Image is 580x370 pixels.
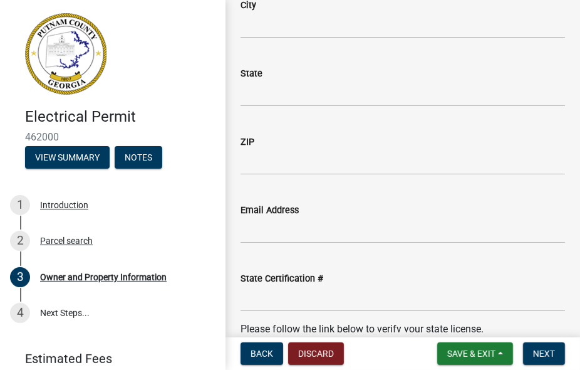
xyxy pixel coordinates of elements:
[10,195,30,215] div: 1
[447,349,495,359] span: Save & Exit
[25,153,110,163] wm-modal-confirm: Summary
[115,153,162,163] wm-modal-confirm: Notes
[241,70,262,78] label: State
[241,322,565,337] p: Please follow the link below to verify your state license.
[241,275,323,283] label: State Certification #
[25,131,200,143] span: 462000
[40,273,167,282] div: Owner and Property Information
[241,206,299,215] label: Email Address
[437,342,513,365] button: Save & Exit
[40,201,88,209] div: Introduction
[288,342,344,365] button: Discard
[25,13,106,95] img: Putnam County, Georgia
[241,1,256,10] label: City
[523,342,565,365] button: Next
[10,303,30,323] div: 4
[241,138,254,147] label: ZIP
[10,267,30,287] div: 3
[10,231,30,251] div: 2
[533,349,555,359] span: Next
[115,146,162,169] button: Notes
[40,236,93,245] div: Parcel search
[241,342,283,365] button: Back
[25,146,110,169] button: View Summary
[251,349,273,359] span: Back
[25,108,215,126] h4: Electrical Permit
